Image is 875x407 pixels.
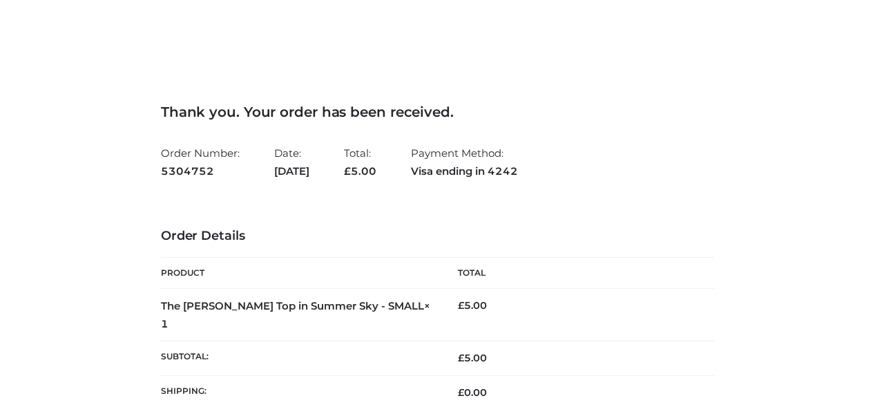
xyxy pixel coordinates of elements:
[161,299,430,330] strong: The [PERSON_NAME] Top in Summer Sky - SMALL
[161,141,240,183] li: Order Number:
[458,299,487,312] bdi: 5.00
[274,162,309,180] strong: [DATE]
[458,386,487,399] bdi: 0.00
[411,141,518,183] li: Payment Method:
[161,258,438,289] th: Product
[458,352,464,364] span: £
[458,299,464,312] span: £
[411,162,518,180] strong: Visa ending in 4242
[458,386,464,399] span: £
[161,229,714,244] h3: Order Details
[161,104,714,120] h3: Thank you. Your order has been received.
[161,341,438,375] th: Subtotal:
[344,164,376,178] span: 5.00
[274,141,309,183] li: Date:
[161,162,240,180] strong: 5304752
[161,299,430,330] strong: × 1
[344,141,376,183] li: Total:
[458,352,487,364] span: 5.00
[437,258,714,289] th: Total
[344,164,351,178] span: £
